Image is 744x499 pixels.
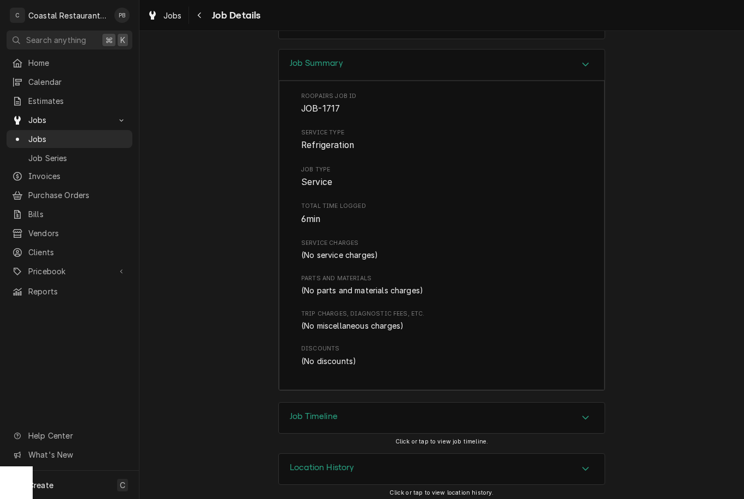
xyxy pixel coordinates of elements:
[191,7,209,24] button: Navigate back
[301,165,582,174] span: Job Type
[7,73,132,91] a: Calendar
[278,49,605,391] div: Job Summary
[7,427,132,445] a: Go to Help Center
[301,214,321,224] span: 6min
[278,453,605,485] div: Location History
[120,34,125,46] span: K
[279,454,605,484] div: Accordion Header
[389,489,493,496] span: Click or tap to view location history.
[301,92,582,101] span: Roopairs Job ID
[301,92,582,367] div: Job Summary Information
[7,130,132,148] a: Jobs
[301,102,582,115] span: Roopairs Job ID
[7,224,132,242] a: Vendors
[301,202,582,225] div: Total Time Logged
[279,50,605,81] div: Accordion Header
[290,411,338,422] h3: Job Timeline
[301,202,582,211] span: Total Time Logged
[301,285,582,296] div: Parts and Materials List
[301,344,582,366] div: Discounts
[28,449,126,460] span: What's New
[279,403,605,433] button: Accordion Details Expand Trigger
[28,114,111,126] span: Jobs
[301,140,354,150] span: Refrigeration
[28,227,127,239] span: Vendors
[28,133,127,145] span: Jobs
[301,213,582,226] span: Total Time Logged
[301,92,582,115] div: Roopairs Job ID
[28,247,127,258] span: Clients
[301,310,582,331] div: Trip Charges, Diagnostic Fees, etc.
[26,34,86,46] span: Search anything
[301,274,582,283] span: Parts and Materials
[7,111,132,129] a: Go to Jobs
[163,10,182,21] span: Jobs
[28,480,53,490] span: Create
[7,186,132,204] a: Purchase Orders
[7,282,132,300] a: Reports
[279,454,605,484] button: Accordion Details Expand Trigger
[28,76,127,88] span: Calendar
[28,95,127,107] span: Estimates
[301,355,582,367] div: Discounts List
[28,266,111,277] span: Pricebook
[28,286,127,297] span: Reports
[143,7,186,24] a: Jobs
[120,479,125,491] span: C
[28,152,127,164] span: Job Series
[279,403,605,433] div: Accordion Header
[301,344,582,353] span: Discounts
[301,176,582,189] span: Job Type
[7,167,132,185] a: Invoices
[278,402,605,434] div: Job Timeline
[301,249,582,261] div: Service Charges List
[301,165,582,189] div: Job Type
[28,170,127,182] span: Invoices
[114,8,130,23] div: Phill Blush's Avatar
[301,103,340,114] span: JOB-1717
[114,8,130,23] div: PB
[28,10,108,21] div: Coastal Restaurant Repair
[301,239,582,261] div: Service Charges
[290,463,355,473] h3: Location History
[301,128,582,152] div: Service Type
[7,205,132,223] a: Bills
[279,50,605,81] button: Accordion Details Expand Trigger
[301,139,582,152] span: Service Type
[279,81,605,390] div: Accordion Body
[7,243,132,261] a: Clients
[10,8,25,23] div: C
[7,149,132,167] a: Job Series
[7,262,132,280] a: Go to Pricebook
[301,320,582,331] div: Trip Charges, Diagnostic Fees, etc. List
[28,208,127,220] span: Bills
[7,92,132,110] a: Estimates
[28,57,127,69] span: Home
[301,239,582,248] span: Service Charges
[28,430,126,441] span: Help Center
[301,274,582,296] div: Parts and Materials
[7,54,132,72] a: Home
[7,446,132,464] a: Go to What's New
[7,30,132,50] button: Search anything⌘K
[105,34,113,46] span: ⌘
[290,58,343,69] h3: Job Summary
[28,189,127,201] span: Purchase Orders
[395,438,488,445] span: Click or tap to view job timeline.
[301,177,332,187] span: Service
[301,128,582,137] span: Service Type
[209,8,261,23] span: Job Details
[301,310,582,318] span: Trip Charges, Diagnostic Fees, etc.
